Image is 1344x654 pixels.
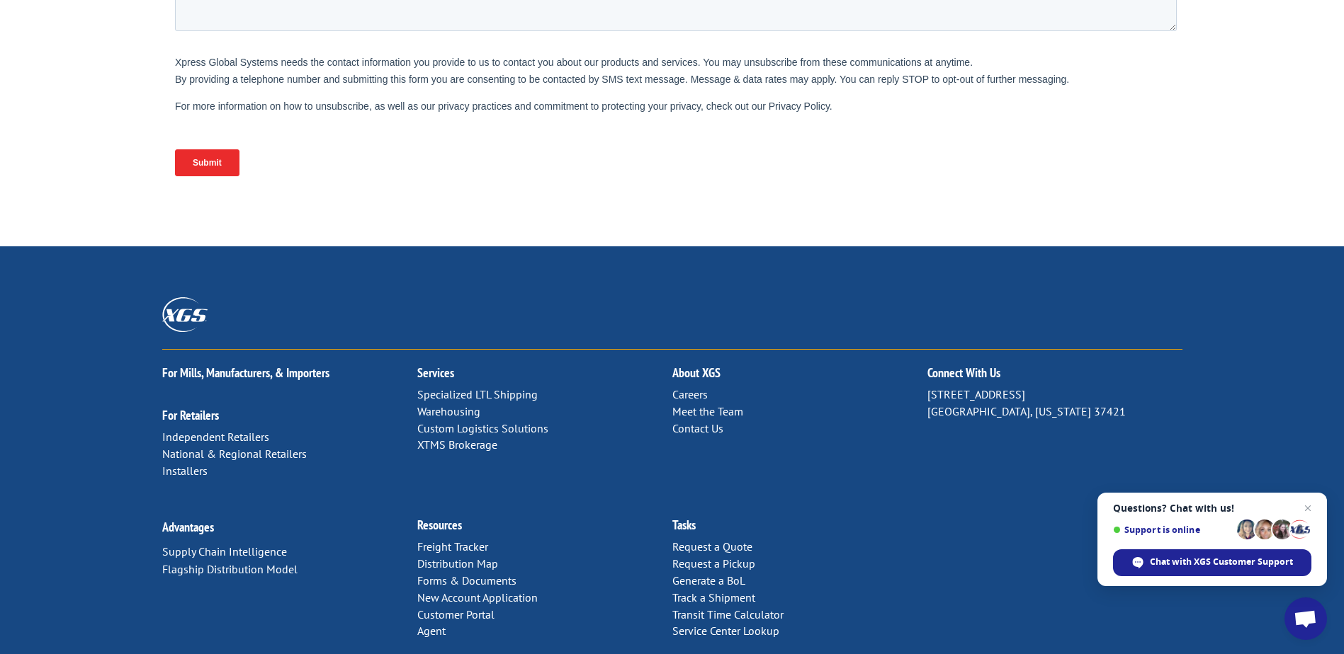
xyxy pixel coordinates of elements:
a: Contact Us [672,421,723,435]
span: Last name [504,1,547,12]
input: Contact by Phone [507,159,516,168]
a: Specialized LTL Shipping [417,387,538,401]
a: Request a Quote [672,539,752,553]
a: Customer Portal [417,607,495,621]
span: Support is online [1113,524,1232,535]
a: Warehousing [417,404,480,418]
h2: Connect With Us [927,367,1182,386]
a: Custom Logistics Solutions [417,421,548,435]
span: Contact by Email [520,140,589,151]
a: Flagship Distribution Model [162,562,298,576]
a: For Mills, Manufacturers, & Importers [162,365,329,381]
a: Installers [162,464,208,478]
a: Request a Pickup [672,556,755,570]
a: Service Center Lookup [672,624,779,638]
span: Chat with XGS Customer Support [1150,556,1293,568]
img: XGS_Logos_ALL_2024_All_White [162,297,208,332]
a: National & Regional Retailers [162,447,307,461]
a: Independent Retailers [162,430,269,444]
a: For Retailers [162,407,219,423]
a: About XGS [672,365,721,381]
a: Services [417,365,454,381]
span: Contact by Phone [520,159,593,170]
h2: Tasks [672,519,927,539]
img: Smartway_Logo [927,517,1049,566]
a: Careers [672,387,708,401]
a: Forms & Documents [417,573,516,587]
span: Questions? Chat with us! [1113,503,1311,514]
a: Meet the Team [672,404,743,418]
a: Agent [417,624,446,638]
img: group-6 [927,437,941,451]
a: Generate a BoL [672,573,745,587]
a: Distribution Map [417,556,498,570]
a: Advantages [162,519,214,535]
a: XTMS Brokerage [417,437,497,452]
a: Track a Shipment [672,590,755,604]
a: Open chat [1284,597,1327,640]
a: New Account Application [417,590,538,604]
span: Phone number [504,59,564,70]
span: Contact Preference [504,117,583,128]
a: Supply Chain Intelligence [162,544,287,558]
span: Chat with XGS Customer Support [1113,549,1311,576]
a: Resources [417,517,462,533]
input: Contact by Email [507,139,516,149]
a: Transit Time Calculator [672,607,784,621]
a: Freight Tracker [417,539,488,553]
p: [STREET_ADDRESS] [GEOGRAPHIC_DATA], [US_STATE] 37421 [927,386,1182,420]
